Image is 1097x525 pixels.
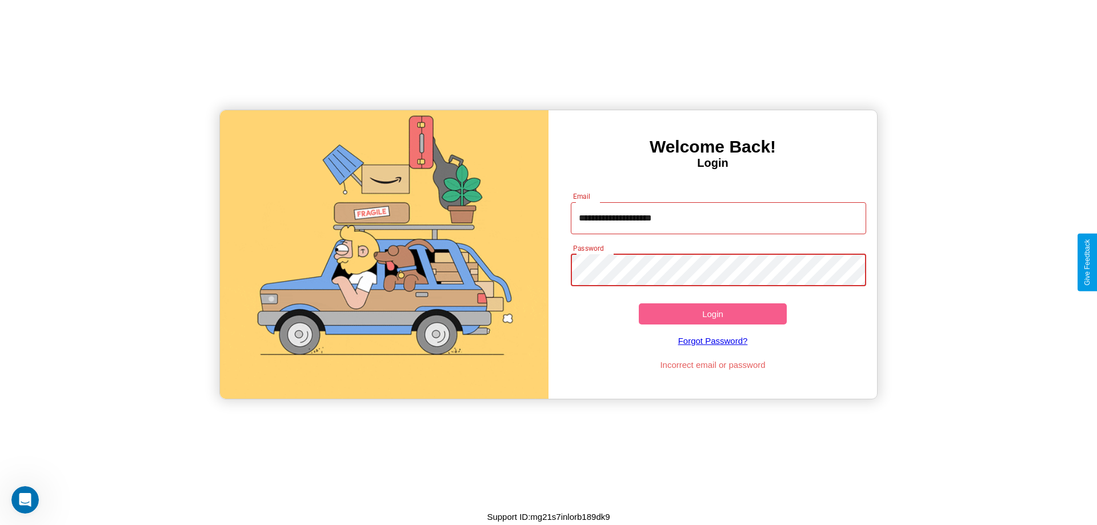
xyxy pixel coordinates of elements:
[548,137,877,157] h3: Welcome Back!
[639,303,787,324] button: Login
[1083,239,1091,286] div: Give Feedback
[487,509,610,524] p: Support ID: mg21s7inlorb189dk9
[548,157,877,170] h4: Login
[11,486,39,514] iframe: Intercom live chat
[573,191,591,201] label: Email
[573,243,603,253] label: Password
[565,357,861,372] p: Incorrect email or password
[220,110,548,399] img: gif
[565,324,861,357] a: Forgot Password?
